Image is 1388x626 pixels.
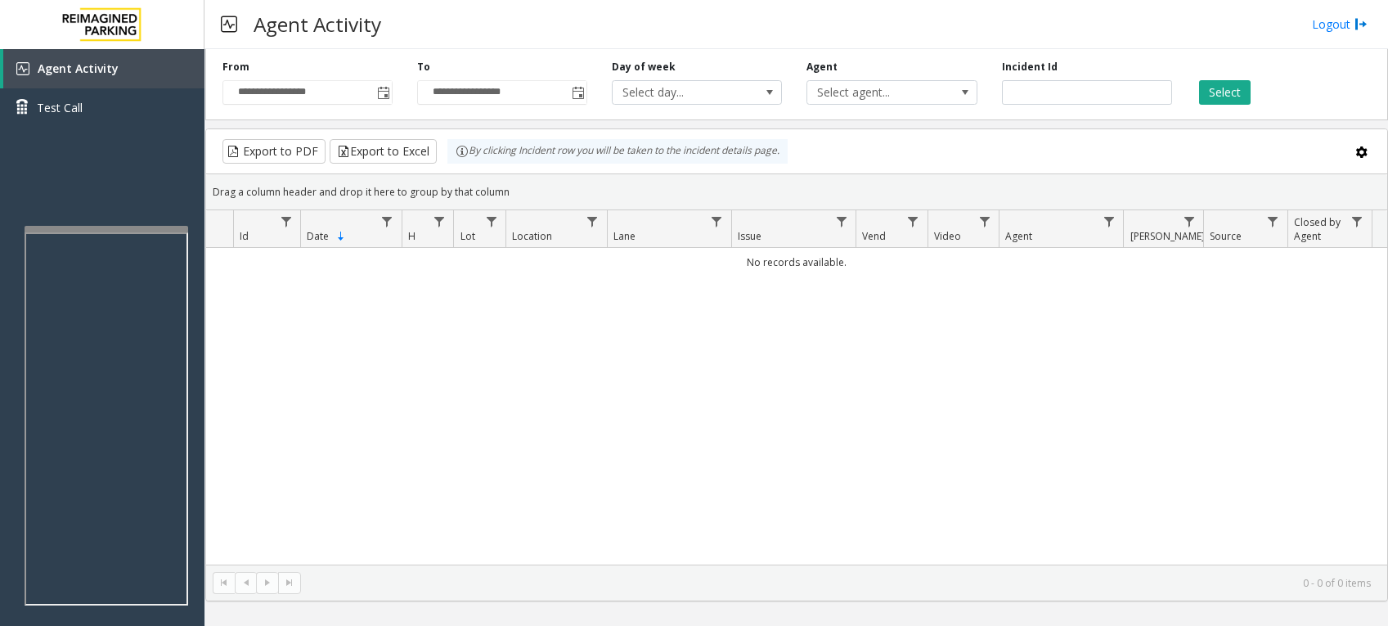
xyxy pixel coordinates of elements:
[222,60,249,74] label: From
[408,229,416,243] span: H
[480,210,502,232] a: Lot Filter Menu
[1262,210,1284,232] a: Source Filter Menu
[222,139,326,164] button: Export to PDF
[1178,210,1200,232] a: Parker Filter Menu
[206,178,1387,206] div: Drag a column header and drop it here to group by that column
[807,81,942,104] span: Select agent...
[307,229,329,243] span: Date
[1005,229,1032,243] span: Agent
[1210,229,1242,243] span: Source
[973,210,995,232] a: Video Filter Menu
[335,230,348,243] span: Sortable
[311,576,1371,590] kendo-pager-info: 0 - 0 of 0 items
[3,49,204,88] a: Agent Activity
[738,229,761,243] span: Issue
[806,60,838,74] label: Agent
[862,229,886,243] span: Vend
[1312,16,1368,33] a: Logout
[240,229,249,243] span: Id
[447,139,788,164] div: By clicking Incident row you will be taken to the incident details page.
[512,229,552,243] span: Location
[206,248,1387,277] td: No records available.
[1354,16,1368,33] img: logout
[16,62,29,75] img: 'icon'
[612,60,676,74] label: Day of week
[374,81,392,104] span: Toggle popup
[1294,215,1341,243] span: Closed by Agent
[1002,60,1058,74] label: Incident Id
[376,210,398,232] a: Date Filter Menu
[206,210,1387,564] div: Data table
[582,210,604,232] a: Location Filter Menu
[221,4,237,44] img: pageIcon
[417,60,430,74] label: To
[330,139,437,164] button: Export to Excel
[245,4,389,44] h3: Agent Activity
[460,229,475,243] span: Lot
[934,229,961,243] span: Video
[902,210,924,232] a: Vend Filter Menu
[1199,80,1251,105] button: Select
[706,210,728,232] a: Lane Filter Menu
[830,210,852,232] a: Issue Filter Menu
[613,81,748,104] span: Select day...
[1130,229,1205,243] span: [PERSON_NAME]
[568,81,586,104] span: Toggle popup
[613,229,636,243] span: Lane
[428,210,450,232] a: H Filter Menu
[1098,210,1120,232] a: Agent Filter Menu
[456,145,469,158] img: infoIcon.svg
[37,99,83,116] span: Test Call
[275,210,297,232] a: Id Filter Menu
[38,61,119,76] span: Agent Activity
[1346,210,1368,232] a: Closed by Agent Filter Menu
